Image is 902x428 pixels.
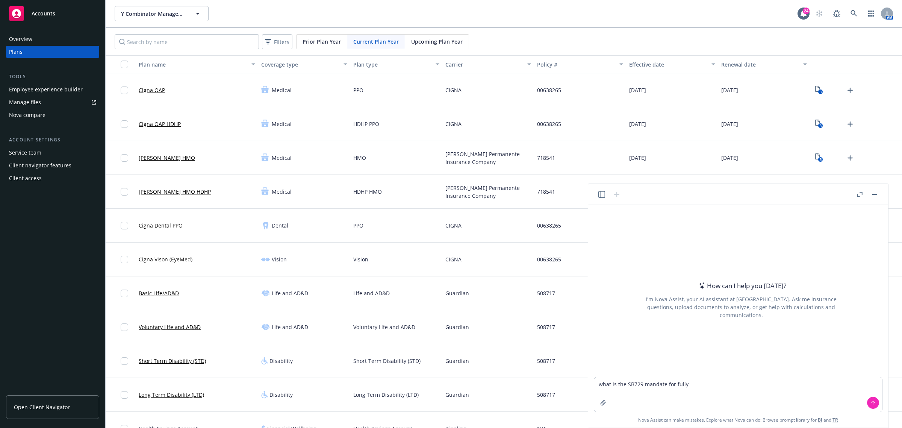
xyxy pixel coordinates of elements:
[537,323,555,331] span: 508717
[813,84,825,96] a: View Plan Documents
[139,86,165,94] a: Cigna OAP
[537,188,555,196] span: 718541
[263,36,291,47] span: Filters
[636,295,847,319] div: I'm Nova Assist, your AI assistant at [GEOGRAPHIC_DATA]. Ask me insurance questions, upload docum...
[846,6,861,21] a: Search
[353,120,379,128] span: HDHP PPO
[272,188,292,196] span: Medical
[594,377,882,412] textarea: what is the SB729 mandate for fully
[272,154,292,162] span: Medical
[9,172,42,184] div: Client access
[353,38,399,46] span: Current Plan Year
[537,120,561,128] span: 00638265
[262,34,292,49] button: Filters
[353,188,382,196] span: HDHP HMO
[353,86,363,94] span: PPO
[445,222,462,229] span: CIGNA
[353,255,368,263] span: Vision
[272,289,308,297] span: Life and AD&D
[696,281,786,291] div: How can I help you [DATE]?
[14,403,70,411] span: Open Client Navigator
[272,222,288,229] span: Dental
[261,61,339,68] div: Coverage type
[537,255,561,263] span: 00638265
[445,289,469,297] span: Guardian
[721,154,738,162] span: [DATE]
[353,391,419,399] span: Long Term Disability (LTD)
[537,357,555,365] span: 508717
[115,34,259,49] input: Search by name
[537,391,555,399] span: 508717
[803,8,810,14] div: 24
[819,157,821,162] text: 5
[721,61,799,68] div: Renewal date
[537,61,615,68] div: Policy #
[121,357,128,365] input: Toggle Row Selected
[303,38,341,46] span: Prior Plan Year
[445,255,462,263] span: CIGNA
[813,152,825,164] a: View Plan Documents
[353,357,421,365] span: Short Term Disability (STD)
[353,154,366,162] span: HMO
[121,61,128,68] input: Select all
[121,290,128,297] input: Toggle Row Selected
[718,55,810,73] button: Renewal date
[32,11,55,17] span: Accounts
[537,222,561,229] span: 00638265
[9,33,32,45] div: Overview
[6,3,99,24] a: Accounts
[629,120,646,128] span: [DATE]
[818,417,822,423] a: BI
[136,55,258,73] button: Plan name
[258,55,350,73] button: Coverage type
[139,391,204,399] a: Long Term Disability (LTD)
[139,222,183,229] a: Cigna Dental PPO
[9,46,23,58] div: Plans
[121,10,186,18] span: Y Combinator Management, LLC
[6,136,99,144] div: Account settings
[537,86,561,94] span: 00638265
[6,96,99,108] a: Manage files
[629,154,646,162] span: [DATE]
[813,118,825,130] a: View Plan Documents
[274,38,289,46] span: Filters
[445,120,462,128] span: CIGNA
[272,120,292,128] span: Medical
[721,86,738,94] span: [DATE]
[844,84,856,96] a: Upload Plan Documents
[353,323,415,331] span: Voluntary Life and AD&D
[350,55,442,73] button: Plan type
[269,357,293,365] span: Disability
[139,120,181,128] a: Cigna OAP HDHP
[9,83,83,96] div: Employee experience builder
[445,150,531,166] span: [PERSON_NAME] Permanente Insurance Company
[6,46,99,58] a: Plans
[6,83,99,96] a: Employee experience builder
[353,61,431,68] div: Plan type
[121,154,128,162] input: Toggle Row Selected
[534,55,626,73] button: Policy #
[269,391,293,399] span: Disability
[411,38,463,46] span: Upcoming Plan Year
[442,55,534,73] button: Carrier
[121,222,128,229] input: Toggle Row Selected
[638,412,838,428] span: Nova Assist can make mistakes. Explore what Nova can do: Browse prompt library for and
[139,61,247,68] div: Plan name
[445,323,469,331] span: Guardian
[819,123,821,128] text: 3
[819,90,821,94] text: 3
[829,6,844,21] a: Report a Bug
[864,6,879,21] a: Switch app
[121,87,128,94] input: Toggle Row Selected
[445,184,531,200] span: [PERSON_NAME] Permanente Insurance Company
[9,159,71,172] div: Client navigator features
[121,256,128,263] input: Toggle Row Selected
[629,61,707,68] div: Effective date
[272,86,292,94] span: Medical
[445,61,523,68] div: Carrier
[537,289,555,297] span: 508717
[537,154,555,162] span: 718541
[445,357,469,365] span: Guardian
[6,73,99,80] div: Tools
[844,118,856,130] a: Upload Plan Documents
